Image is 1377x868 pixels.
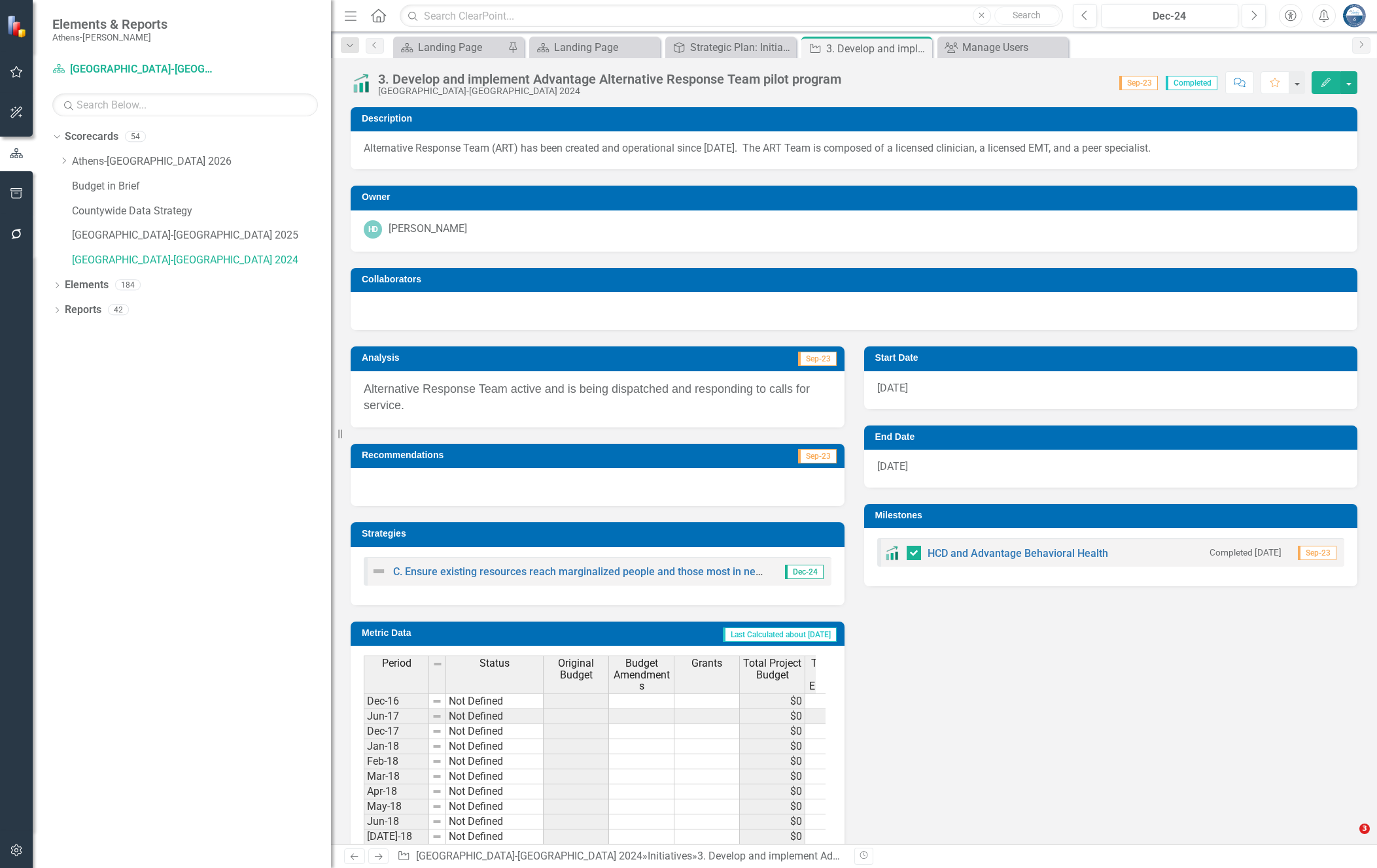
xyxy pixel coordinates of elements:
h3: Strategies [362,529,838,539]
a: Budget in Brief [72,179,331,194]
div: Strategic Plan: Initiative Comments MoM [690,39,793,56]
a: [GEOGRAPHIC_DATA]-[GEOGRAPHIC_DATA] 2024 [416,850,642,862]
img: 8DAGhfEEPCf229AAAAAElFTkSuQmCC [432,659,443,669]
button: Dec-24 [1101,4,1239,27]
td: Feb-18 [364,754,429,769]
td: $0 [740,709,805,724]
td: $0 [740,799,805,814]
div: Landing Page [418,39,504,56]
small: Completed [DATE] [1210,546,1281,559]
a: Reports [65,303,101,318]
td: Jun-18 [364,814,429,829]
a: HCD and Advantage Behavioral Health [928,547,1108,559]
h3: Metric Data [362,628,504,638]
span: Sep-23 [798,352,837,366]
img: 8DAGhfEEPCf229AAAAAElFTkSuQmCC [432,696,442,707]
td: Not Defined [446,799,544,814]
img: 8DAGhfEEPCf229AAAAAElFTkSuQmCC [432,711,442,722]
span: 3 [1359,824,1370,834]
td: Jan-18 [364,739,429,754]
div: 54 [125,131,146,142]
h3: Analysis [362,353,593,363]
h3: Start Date [875,353,1351,363]
input: Search ClearPoint... [400,5,1062,27]
span: Status [479,658,510,669]
a: [GEOGRAPHIC_DATA]-[GEOGRAPHIC_DATA] 2024 [72,253,331,268]
td: Apr-18 [364,784,429,799]
span: Original Budget [546,658,606,680]
a: Landing Page [396,39,504,56]
span: Elements & Reports [52,16,167,32]
span: Sep-23 [798,449,837,463]
span: Total Project Budget [742,658,802,680]
span: Completed [1166,76,1217,90]
img: 8DAGhfEEPCf229AAAAAElFTkSuQmCC [432,726,442,737]
img: Not Defined [371,563,387,579]
iframe: Intercom live chat [1333,824,1364,855]
img: 8DAGhfEEPCf229AAAAAElFTkSuQmCC [432,756,442,767]
img: Completed [351,73,372,93]
td: Not Defined [446,769,544,784]
img: Andy Minish [1342,4,1366,27]
td: $0 [740,769,805,784]
div: 3. Develop and implement Advantage Alternative Response Team pilot program [697,850,1063,862]
a: Countywide Data Strategy [72,204,331,219]
td: Not Defined [446,724,544,739]
td: $0 [740,754,805,769]
td: $0 [740,739,805,754]
a: Scorecards [65,129,118,144]
div: 3. Develop and implement Advantage Alternative Response Team pilot program [826,41,929,57]
small: Athens-[PERSON_NAME] [52,32,167,42]
span: [DATE] [877,382,908,394]
img: 8DAGhfEEPCf229AAAAAElFTkSuQmCC [432,831,442,842]
span: Total Spent or Encumbered [808,658,867,692]
td: Not Defined [446,709,544,724]
p: Alternative Response Team (ART) has been created and operational since [DATE]. The ART Team is co... [364,141,1344,156]
td: Dec-17 [364,724,429,739]
td: Mar-18 [364,769,429,784]
span: Sep-23 [1119,76,1158,90]
div: 184 [115,280,141,291]
td: Not Defined [446,739,544,754]
td: Not Defined [446,814,544,829]
a: Landing Page [532,39,657,56]
img: 8DAGhfEEPCf229AAAAAElFTkSuQmCC [432,771,442,782]
img: ClearPoint Strategy [7,15,29,38]
td: Dec-16 [364,693,429,709]
div: 3. Develop and implement Advantage Alternative Response Team pilot program [378,72,841,86]
div: Dec-24 [1106,8,1234,24]
td: Jun-17 [364,709,429,724]
div: » » [397,849,844,864]
td: $0 [740,814,805,829]
h3: Description [362,114,1351,124]
td: Not Defined [446,829,544,844]
img: Completed [884,545,900,561]
img: 8DAGhfEEPCf229AAAAAElFTkSuQmCC [432,786,442,797]
h3: Collaborators [362,275,1351,284]
img: 8DAGhfEEPCf229AAAAAElFTkSuQmCC [432,801,442,812]
div: Manage Users [962,39,1065,56]
td: [DATE]-18 [364,829,429,844]
td: $0 [740,784,805,799]
span: Alternative Response Team active and is being dispatched and responding to calls for service. [364,382,810,412]
input: Search Below... [52,93,318,116]
h3: Recommendations [362,450,682,460]
span: Last Calculated about [DATE] [723,627,837,642]
img: 8DAGhfEEPCf229AAAAAElFTkSuQmCC [432,741,442,752]
button: Search [994,7,1060,25]
td: Not Defined [446,693,544,709]
a: Elements [65,278,109,293]
a: [GEOGRAPHIC_DATA]-[GEOGRAPHIC_DATA] 2025 [72,228,331,243]
a: Athens-[GEOGRAPHIC_DATA] 2026 [72,154,331,169]
td: Not Defined [446,754,544,769]
div: [PERSON_NAME] [389,222,467,237]
div: 42 [108,305,129,316]
td: $0 [740,829,805,844]
img: 8DAGhfEEPCf229AAAAAElFTkSuQmCC [432,816,442,827]
td: $0 [740,693,805,709]
h3: End Date [875,432,1351,442]
a: Initiatives [648,850,692,862]
span: [DATE] [877,460,908,473]
span: Search [1013,10,1041,20]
